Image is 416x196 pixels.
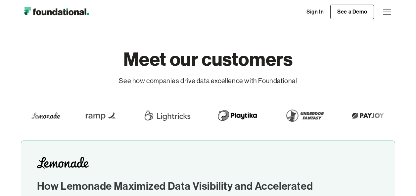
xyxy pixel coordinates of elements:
a: See a Demo [330,5,374,19]
h1: Meet our customers [119,46,297,72]
a: Sign In [300,5,330,19]
p: See how companies drive data excellence with Foundational [119,75,297,87]
div: menu [379,4,395,20]
img: Underdog Fantasy [276,106,321,125]
img: Lightricks [136,106,186,125]
img: Playtika [207,106,254,125]
img: Foundational Logo [21,5,92,18]
a: home [21,5,92,18]
img: Payjoy [342,111,381,121]
img: Ramp [75,106,115,125]
img: Lemonade [25,111,54,121]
